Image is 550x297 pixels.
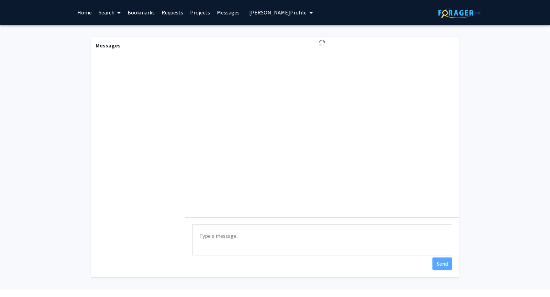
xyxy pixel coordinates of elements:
[74,0,95,24] a: Home
[96,42,121,49] b: Messages
[213,0,243,24] a: Messages
[249,9,307,16] span: [PERSON_NAME] Profile
[124,0,158,24] a: Bookmarks
[187,0,213,24] a: Projects
[158,0,187,24] a: Requests
[432,257,452,270] button: Send
[95,0,124,24] a: Search
[192,224,452,255] textarea: Message
[316,37,328,49] img: Loading
[438,8,481,18] img: ForagerOne Logo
